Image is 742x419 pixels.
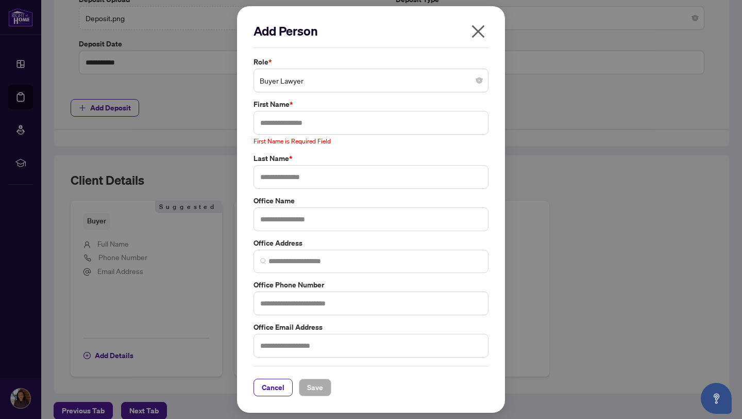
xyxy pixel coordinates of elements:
[254,379,293,396] button: Cancel
[254,99,488,110] label: First Name
[299,379,331,396] button: Save
[701,383,732,414] button: Open asap
[254,195,488,206] label: Office Name
[260,258,266,264] img: search_icon
[254,153,488,164] label: Last Name
[254,279,488,291] label: Office Phone Number
[476,77,482,84] span: close-circle
[254,321,488,333] label: Office Email Address
[262,379,284,396] span: Cancel
[260,71,482,90] span: Buyer Lawyer
[254,137,331,145] span: First Name is Required Field
[254,237,488,249] label: Office Address
[470,23,486,40] span: close
[254,23,488,39] h2: Add Person
[254,56,488,68] label: Role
